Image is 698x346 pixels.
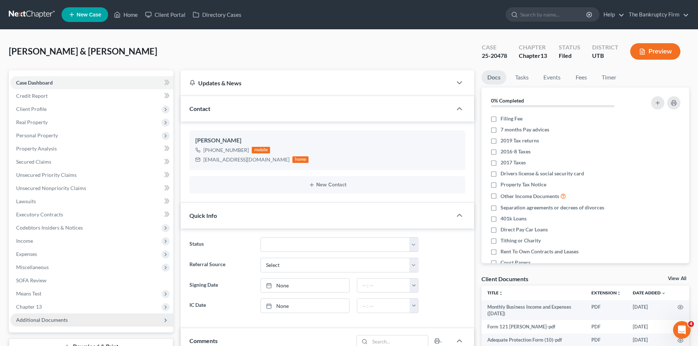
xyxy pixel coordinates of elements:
[501,148,531,155] span: 2016-8 Taxes
[10,89,173,103] a: Credit Report
[540,52,547,59] span: 13
[186,298,256,313] label: IC Date
[195,136,459,145] div: [PERSON_NAME]
[16,317,68,323] span: Additional Documents
[203,147,249,153] span: [PHONE_NUMBER]
[501,248,579,255] span: Rent To Own Contracts and Leases
[16,119,48,125] span: Real Property
[10,76,173,89] a: Case Dashboard
[16,238,33,244] span: Income
[16,198,36,204] span: Lawsuits
[501,226,548,233] span: Direct Pay Car Loans
[16,211,63,217] span: Executory Contracts
[592,43,618,52] div: District
[189,8,245,21] a: Directory Cases
[203,156,289,163] div: [EMAIL_ADDRESS][DOMAIN_NAME]
[509,70,535,85] a: Tasks
[77,12,101,18] span: New Case
[10,168,173,182] a: Unsecured Priority Claims
[357,279,410,293] input: -- : --
[520,8,587,21] input: Search by name...
[501,204,604,211] span: Separation agreements or decrees of divorces
[617,291,621,295] i: unfold_more
[16,304,42,310] span: Chapter 13
[559,52,580,60] div: Filed
[9,46,157,56] span: [PERSON_NAME] & [PERSON_NAME]
[481,70,506,85] a: Docs
[673,321,691,339] iframe: Intercom live chat
[292,156,309,163] div: home
[16,290,41,297] span: Means Test
[16,145,57,152] span: Property Analysis
[16,224,83,231] span: Codebtors Insiders & Notices
[16,93,48,99] span: Credit Report
[519,52,547,60] div: Chapter
[357,299,410,313] input: -- : --
[10,182,173,195] a: Unsecured Nonpriority Claims
[661,291,666,295] i: expand_more
[487,290,503,295] a: Titleunfold_more
[519,43,547,52] div: Chapter
[16,132,58,138] span: Personal Property
[252,147,270,153] div: mobile
[501,259,531,266] span: Court Papers
[592,52,618,60] div: UTB
[482,52,507,60] div: 25-20478
[596,70,622,85] a: Timer
[627,300,672,320] td: [DATE]
[633,290,666,295] a: Date Added expand_more
[600,8,624,21] a: Help
[10,208,173,221] a: Executory Contracts
[501,115,522,122] span: Filing Fee
[538,70,566,85] a: Events
[586,320,627,333] td: PDF
[482,43,507,52] div: Case
[261,299,349,313] a: None
[501,170,584,177] span: Drivers license & social security card
[10,142,173,155] a: Property Analysis
[16,185,86,191] span: Unsecured Nonpriority Claims
[586,300,627,320] td: PDF
[501,193,559,200] span: Other Income Documents
[481,320,586,333] td: Form 121 [PERSON_NAME]-pdf
[16,159,51,165] span: Secured Claims
[627,320,672,333] td: [DATE]
[16,79,53,86] span: Case Dashboard
[186,278,256,293] label: Signing Date
[16,251,37,257] span: Expenses
[501,181,546,188] span: Property Tax Notice
[110,8,141,21] a: Home
[16,277,47,283] span: SOFA Review
[189,105,210,112] span: Contact
[10,155,173,168] a: Secured Claims
[569,70,593,85] a: Fees
[625,8,689,21] a: The Bankruptcy Firm
[591,290,621,295] a: Extensionunfold_more
[501,137,539,144] span: 2019 Tax returns
[501,237,541,244] span: Tithing or Charity
[16,264,49,270] span: Miscellaneous
[499,291,503,295] i: unfold_more
[261,279,349,293] a: None
[186,237,256,252] label: Status
[189,212,217,219] span: Quick Info
[501,215,527,222] span: 401k Loans
[481,275,528,283] div: Client Documents
[491,97,524,104] strong: 0% Completed
[688,321,694,327] span: 4
[16,172,77,178] span: Unsecured Priority Claims
[195,182,459,188] button: New Contact
[481,300,586,320] td: Monthly Business Income and Expenses ([DATE])
[668,276,686,281] a: View All
[141,8,189,21] a: Client Portal
[559,43,580,52] div: Status
[189,337,218,344] span: Comments
[186,258,256,272] label: Referral Source
[501,126,549,133] span: 7 months Pay advices
[630,43,680,60] button: Preview
[189,79,443,87] div: Updates & News
[16,106,47,112] span: Client Profile
[10,195,173,208] a: Lawsuits
[501,159,526,166] span: 2017 Taxes
[10,274,173,287] a: SOFA Review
